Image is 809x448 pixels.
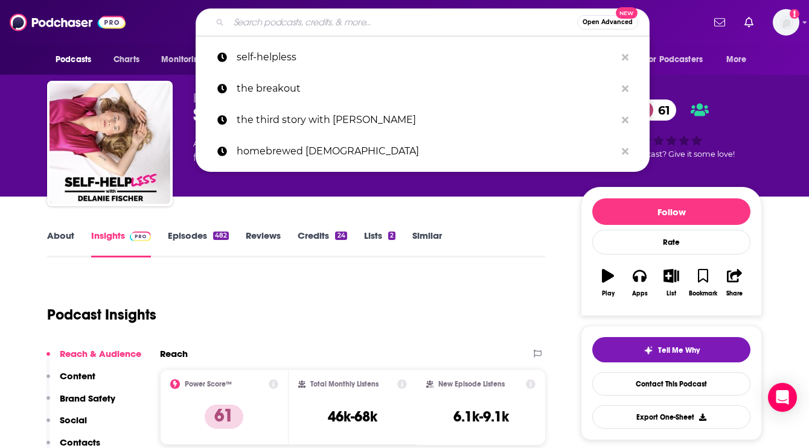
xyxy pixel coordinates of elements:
div: Open Intercom Messenger [768,383,797,412]
div: 61Good podcast? Give it some love! [581,92,762,166]
a: Similar [412,230,442,257]
h2: New Episode Listens [438,380,505,388]
p: the third story with leo [237,104,616,136]
span: featuring [193,151,443,165]
button: Brand Safety [46,393,115,415]
div: Bookmark [689,290,717,297]
button: Bookmark [687,261,718,304]
button: Reach & Audience [46,348,141,370]
button: Follow [592,198,750,225]
button: Show profile menu [773,9,799,36]
span: For Podcasters [645,51,703,68]
h2: Total Monthly Listens [310,380,379,388]
button: open menu [47,48,107,71]
a: Contact This Podcast [592,372,750,396]
img: Podchaser - Follow, Share and Rate Podcasts [10,11,126,34]
a: Reviews [246,230,281,257]
button: Share [719,261,750,304]
a: Lists2 [364,230,395,257]
a: Charts [106,48,147,71]
div: 482 [213,232,229,240]
div: 24 [335,232,347,240]
a: the third story with [PERSON_NAME] [196,104,650,136]
p: homebrewed christianity [237,136,616,167]
span: More [726,51,747,68]
a: self-helpless [196,42,650,73]
h3: 6.1k-9.1k [453,408,509,426]
img: Self-Helpless [50,83,170,204]
button: Export One-Sheet [592,405,750,429]
h2: Reach [160,348,188,359]
img: Podchaser Pro [130,232,151,241]
h3: 46k-68k [328,408,377,426]
button: Play [592,261,624,304]
a: the breakout [196,73,650,104]
span: Podcasts [56,51,91,68]
span: Monitoring [161,51,204,68]
span: Charts [114,51,139,68]
p: the breakout [237,73,616,104]
a: Show notifications dropdown [740,12,758,33]
a: Credits24 [298,230,347,257]
div: Apps [632,290,648,297]
p: Contacts [60,437,100,448]
a: Episodes482 [168,230,229,257]
button: open menu [718,48,762,71]
span: Logged in as pstanton [773,9,799,36]
button: Apps [624,261,655,304]
a: Show notifications dropdown [709,12,730,33]
span: New [616,7,638,19]
div: Rate [592,230,750,254]
button: Content [46,370,95,393]
p: Brand Safety [60,393,115,404]
div: Play [602,290,615,297]
svg: Add a profile image [790,9,799,19]
span: [PERSON_NAME] [193,92,280,103]
p: Content [60,370,95,382]
a: 61 [634,99,676,121]
button: List [656,261,687,304]
h2: Power Score™ [185,380,232,388]
p: Reach & Audience [60,348,141,359]
p: Social [60,414,87,426]
button: Social [46,414,87,437]
div: List [667,290,676,297]
a: About [47,230,74,257]
input: Search podcasts, credits, & more... [229,13,577,32]
p: self-helpless [237,42,616,73]
button: tell me why sparkleTell Me Why [592,337,750,362]
p: 61 [205,405,243,429]
div: Share [726,290,743,297]
div: 2 [388,232,395,240]
span: Tell Me Why [658,345,700,355]
button: open menu [153,48,220,71]
span: 61 [646,99,676,121]
div: A weekly podcast [193,136,443,165]
img: tell me why sparkle [644,345,653,355]
button: Open AdvancedNew [577,15,638,30]
a: InsightsPodchaser Pro [91,230,151,257]
a: homebrewed [DEMOGRAPHIC_DATA] [196,136,650,167]
h1: Podcast Insights [47,306,156,324]
div: Search podcasts, credits, & more... [196,8,650,36]
button: open menu [637,48,720,71]
img: User Profile [773,9,799,36]
span: Good podcast? Give it some love! [608,150,735,159]
span: Open Advanced [583,19,633,25]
